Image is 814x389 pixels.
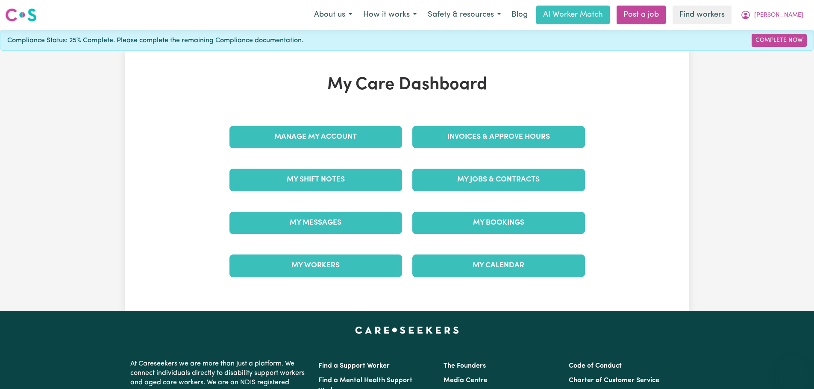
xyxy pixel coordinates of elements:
[5,5,37,25] a: Careseekers logo
[5,7,37,23] img: Careseekers logo
[752,34,807,47] a: Complete Now
[735,6,809,24] button: My Account
[309,6,358,24] button: About us
[569,363,622,369] a: Code of Conduct
[506,6,533,24] a: Blog
[229,254,402,277] a: My Workers
[355,327,459,333] a: Careseekers home page
[318,363,390,369] a: Find a Support Worker
[536,6,610,24] a: AI Worker Match
[229,169,402,191] a: My Shift Notes
[617,6,666,24] a: Post a job
[412,126,585,148] a: Invoices & Approve Hours
[444,363,486,369] a: The Founders
[224,75,590,95] h1: My Care Dashboard
[673,6,732,24] a: Find workers
[569,377,659,384] a: Charter of Customer Service
[358,6,422,24] button: How it works
[412,212,585,234] a: My Bookings
[780,355,807,382] iframe: Button to launch messaging window
[229,212,402,234] a: My Messages
[412,169,585,191] a: My Jobs & Contracts
[7,35,303,46] span: Compliance Status: 25% Complete. Please complete the remaining Compliance documentation.
[422,6,506,24] button: Safety & resources
[229,126,402,148] a: Manage My Account
[444,377,488,384] a: Media Centre
[412,254,585,277] a: My Calendar
[754,11,803,20] span: [PERSON_NAME]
